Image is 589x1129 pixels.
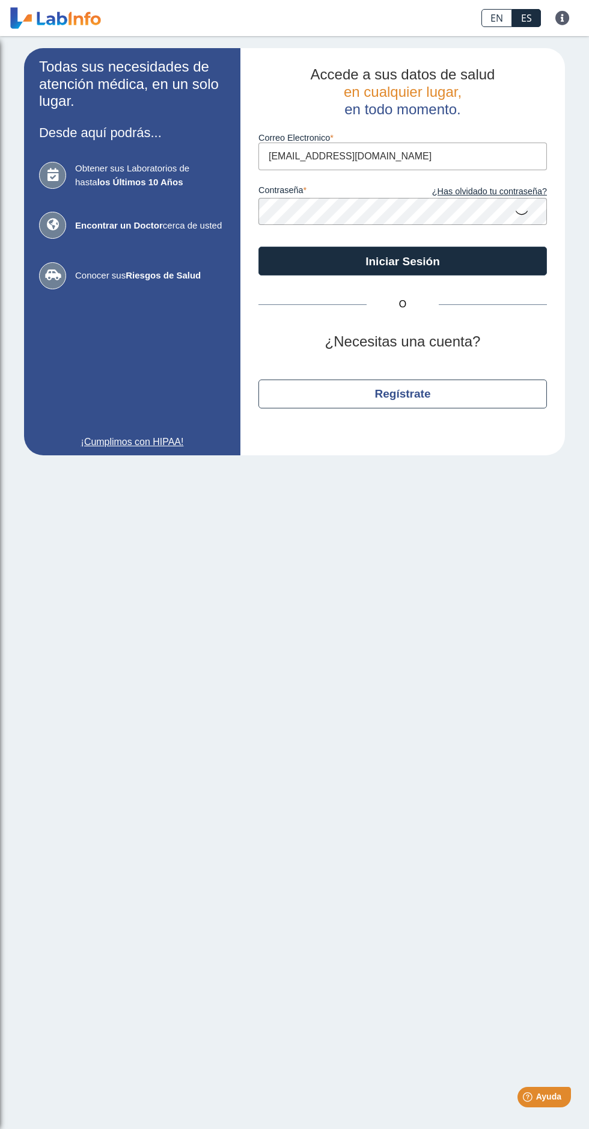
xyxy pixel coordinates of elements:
a: ¡Cumplimos con HIPAA! [39,435,225,449]
label: Correo Electronico [258,133,547,143]
span: en todo momento. [344,101,460,117]
h3: Desde aquí podrás... [39,125,225,140]
a: EN [481,9,512,27]
button: Regístrate [258,380,547,408]
button: Iniciar Sesión [258,247,547,275]
span: Accede a sus datos de salud [311,66,495,82]
span: Conocer sus [75,269,225,283]
h2: ¿Necesitas una cuenta? [258,333,547,351]
span: O [367,297,439,312]
a: ES [512,9,541,27]
b: Riesgos de Salud [126,270,201,280]
span: en cualquier lugar, [344,84,462,100]
b: Encontrar un Doctor [75,220,163,230]
iframe: Help widget launcher [482,1082,576,1116]
span: Obtener sus Laboratorios de hasta [75,162,225,189]
span: cerca de usted [75,219,225,233]
h2: Todas sus necesidades de atención médica, en un solo lugar. [39,58,225,110]
label: contraseña [258,185,403,198]
a: ¿Has olvidado tu contraseña? [403,185,547,198]
b: los Últimos 10 Años [97,177,183,187]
